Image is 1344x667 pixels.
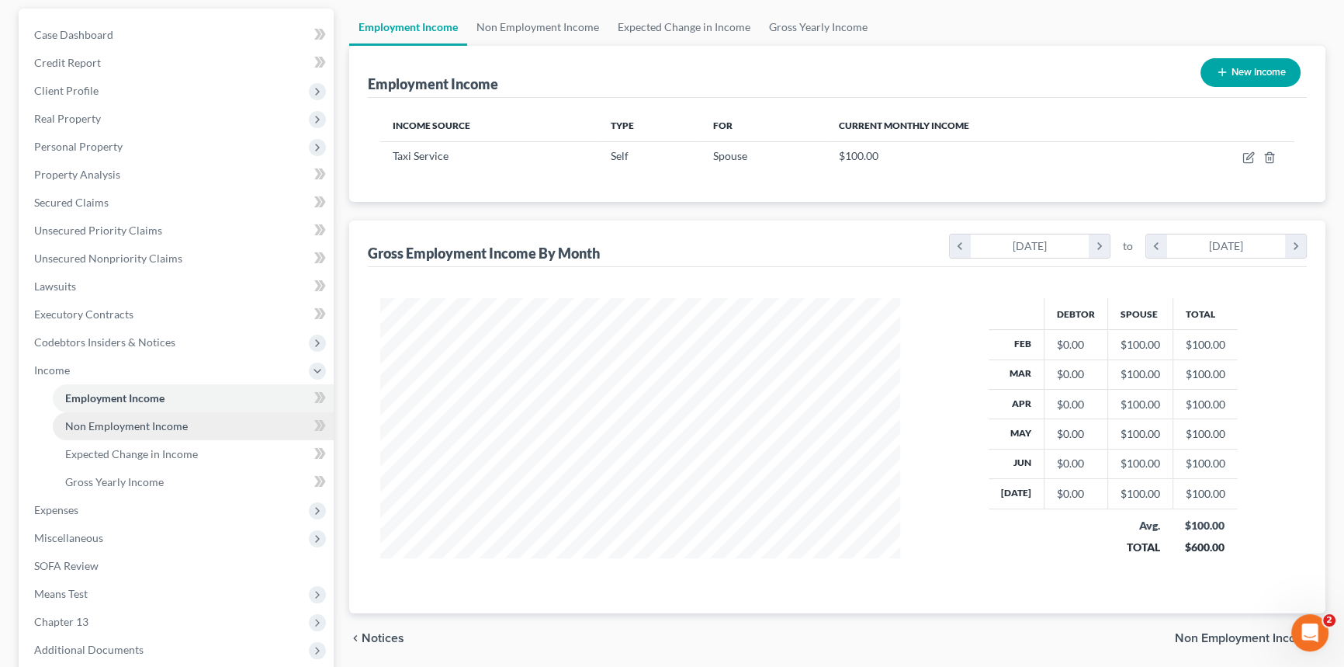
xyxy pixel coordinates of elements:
i: chevron_left [349,632,362,644]
div: $0.00 [1057,486,1095,502]
a: Expected Change in Income [608,9,760,46]
span: Expected Change in Income [65,447,198,460]
div: $100.00 [1185,518,1225,533]
button: New Income [1200,58,1301,87]
a: Unsecured Nonpriority Claims [22,245,334,273]
span: Gross Yearly Income [65,475,164,488]
th: Debtor [1044,298,1107,329]
span: Spouse [713,149,747,162]
button: chevron_left Notices [349,632,404,644]
span: Means Test [34,587,88,600]
div: [DATE] [1167,234,1286,258]
span: Expenses [34,503,78,516]
div: TOTAL [1120,540,1160,555]
div: $100.00 [1121,367,1160,382]
button: Non Employment Income chevron_right [1175,632,1325,644]
span: to [1123,238,1133,254]
span: Lawsuits [34,280,76,293]
span: Property Analysis [34,168,120,181]
span: Non Employment Income [1175,632,1313,644]
span: SOFA Review [34,559,99,572]
span: Unsecured Priority Claims [34,224,162,237]
th: Mar [989,360,1044,389]
span: Employment Income [65,391,165,405]
i: chevron_left [1146,234,1167,258]
span: For [713,120,733,131]
span: Secured Claims [34,196,109,209]
iframe: Intercom live chat [1291,614,1328,651]
th: Total [1173,298,1238,329]
a: Expected Change in Income [53,440,334,468]
span: Case Dashboard [34,28,113,41]
th: [DATE] [989,479,1044,509]
td: $100.00 [1173,419,1238,449]
span: $100.00 [839,149,878,162]
span: Personal Property [34,140,123,153]
i: chevron_right [1089,234,1110,258]
a: Credit Report [22,49,334,77]
div: $100.00 [1121,486,1160,502]
td: $100.00 [1173,330,1238,360]
span: Taxi Service [393,149,449,162]
i: chevron_left [950,234,971,258]
span: Client Profile [34,84,99,97]
a: Case Dashboard [22,21,334,49]
span: Income [34,363,70,377]
span: 2 [1323,614,1335,627]
a: Employment Income [349,9,467,46]
span: Current Monthly Income [839,120,969,131]
td: $100.00 [1173,360,1238,389]
span: Chapter 13 [34,615,88,628]
div: Gross Employment Income By Month [368,244,600,262]
div: Employment Income [368,75,498,93]
th: Jun [989,449,1044,478]
a: Employment Income [53,384,334,412]
span: Type [611,120,634,131]
div: $0.00 [1057,367,1095,382]
a: Unsecured Priority Claims [22,217,334,245]
span: Executory Contracts [34,307,133,321]
span: Miscellaneous [34,531,103,544]
td: $100.00 [1173,449,1238,478]
a: Property Analysis [22,161,334,189]
a: SOFA Review [22,552,334,580]
span: Notices [362,632,404,644]
a: Non Employment Income [467,9,608,46]
th: Spouse [1107,298,1173,329]
span: Self [611,149,629,162]
th: Apr [989,389,1044,419]
div: $600.00 [1185,540,1225,555]
div: Avg. [1120,518,1160,533]
th: May [989,419,1044,449]
span: Credit Report [34,56,101,69]
div: $0.00 [1057,337,1095,353]
span: Unsecured Nonpriority Claims [34,252,182,265]
a: Non Employment Income [53,412,334,440]
div: [DATE] [971,234,1089,258]
div: $100.00 [1121,397,1160,412]
div: $100.00 [1121,426,1160,442]
a: Gross Yearly Income [53,468,334,496]
div: $100.00 [1121,456,1160,471]
a: Gross Yearly Income [760,9,877,46]
span: Real Property [34,112,101,125]
span: Non Employment Income [65,419,188,433]
span: Income Source [393,120,470,131]
a: Secured Claims [22,189,334,217]
div: $100.00 [1121,337,1160,353]
div: $0.00 [1057,397,1095,412]
span: Codebtors Insiders & Notices [34,335,175,349]
span: Additional Documents [34,643,144,656]
td: $100.00 [1173,479,1238,509]
i: chevron_right [1285,234,1306,258]
a: Lawsuits [22,273,334,300]
td: $100.00 [1173,389,1238,419]
a: Executory Contracts [22,300,334,328]
th: Feb [989,330,1044,360]
div: $0.00 [1057,426,1095,442]
div: $0.00 [1057,456,1095,471]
